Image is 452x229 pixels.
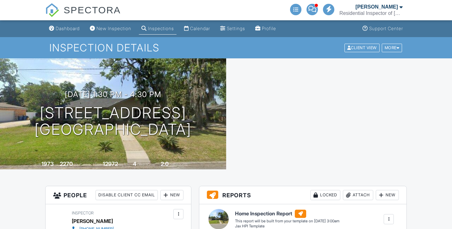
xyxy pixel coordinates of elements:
[218,23,248,35] a: Settings
[376,190,399,200] div: New
[343,190,373,200] div: Attach
[46,23,82,35] a: Dashboard
[87,23,134,35] a: New Inspection
[360,23,406,35] a: Support Center
[170,162,188,167] span: bathrooms
[148,26,174,31] div: Inspections
[160,190,183,200] div: New
[344,43,380,52] div: Client View
[227,26,245,31] div: Settings
[96,26,131,31] div: New Inspection
[339,10,403,16] div: Residential Inspector of America (Jacksonville)
[133,160,136,167] div: 4
[262,26,276,31] div: Profile
[46,186,191,204] h3: People
[60,160,73,167] div: 2270
[310,190,340,200] div: Locked
[137,162,155,167] span: bedrooms
[161,160,169,167] div: 2.0
[119,162,127,167] span: sq.ft.
[89,162,102,167] span: Lot Size
[382,43,402,52] div: More
[199,186,406,204] h3: Reports
[72,216,113,226] div: [PERSON_NAME]
[182,23,213,35] a: Calendar
[235,224,339,229] div: Jax HPI Template
[56,26,80,31] div: Dashboard
[369,26,403,31] div: Support Center
[34,162,40,167] span: Built
[344,45,381,50] a: Client View
[253,23,279,35] a: Profile
[64,3,121,16] span: SPECTORA
[41,160,54,167] div: 1973
[65,90,161,99] h3: [DATE] 1:30 pm - 4:30 pm
[235,210,339,218] h6: Home Inspection Report
[45,3,59,17] img: The Best Home Inspection Software - Spectora
[103,160,118,167] div: 12972
[34,105,191,138] h1: [STREET_ADDRESS] [GEOGRAPHIC_DATA]
[356,4,398,10] div: [PERSON_NAME]
[49,42,403,53] h1: Inspection Details
[190,26,210,31] div: Calendar
[96,190,158,200] div: Disable Client CC Email
[45,10,121,21] a: SPECTORA
[72,211,94,215] span: Inspector
[235,219,339,224] div: This report will be built from your template on [DATE] 3:00am
[139,23,176,35] a: Inspections
[74,162,83,167] span: sq. ft.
